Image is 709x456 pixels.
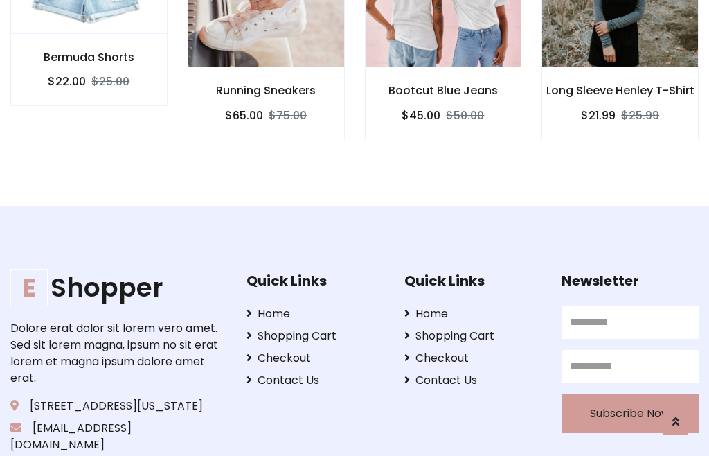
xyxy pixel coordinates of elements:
[246,350,384,367] a: Checkout
[621,107,659,123] del: $25.99
[10,272,225,304] a: EShopper
[404,306,541,322] a: Home
[246,272,384,289] h5: Quick Links
[562,394,699,433] button: Subscribe Now
[246,306,384,322] a: Home
[404,328,541,344] a: Shopping Cart
[10,320,225,387] p: Dolore erat dolor sit lorem vero amet. Sed sit lorem magna, ipsum no sit erat lorem et magna ipsu...
[188,84,344,97] h6: Running Sneakers
[542,84,698,97] h6: Long Sleeve Henley T-Shirt
[91,73,129,89] del: $25.00
[10,420,225,453] p: [EMAIL_ADDRESS][DOMAIN_NAME]
[246,372,384,389] a: Contact Us
[269,107,307,123] del: $75.00
[48,75,86,88] h6: $22.00
[10,272,225,304] h1: Shopper
[581,109,616,122] h6: $21.99
[404,350,541,367] a: Checkout
[246,328,384,344] a: Shopping Cart
[404,272,541,289] h5: Quick Links
[446,107,484,123] del: $50.00
[366,84,521,97] h6: Bootcut Blue Jeans
[10,269,48,306] span: E
[562,272,699,289] h5: Newsletter
[10,398,225,414] p: [STREET_ADDRESS][US_STATE]
[404,372,541,389] a: Contact Us
[402,109,440,122] h6: $45.00
[225,109,263,122] h6: $65.00
[11,51,167,64] h6: Bermuda Shorts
